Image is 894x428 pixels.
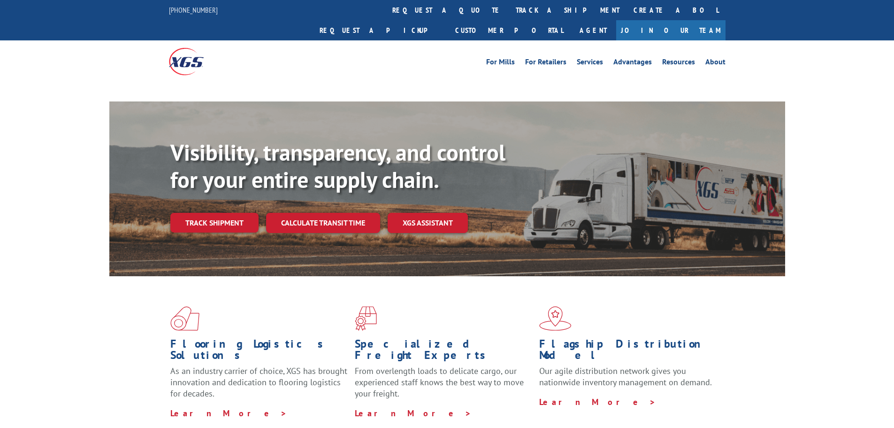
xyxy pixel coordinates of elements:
[388,213,468,233] a: XGS ASSISTANT
[170,338,348,366] h1: Flooring Logistics Solutions
[170,213,259,233] a: Track shipment
[539,366,712,388] span: Our agile distribution network gives you nationwide inventory management on demand.
[525,58,566,69] a: For Retailers
[313,20,448,40] a: Request a pickup
[355,366,532,407] p: From overlength loads to delicate cargo, our experienced staff knows the best way to move your fr...
[355,408,472,419] a: Learn More >
[170,306,199,331] img: xgs-icon-total-supply-chain-intelligence-red
[539,306,572,331] img: xgs-icon-flagship-distribution-model-red
[355,338,532,366] h1: Specialized Freight Experts
[355,306,377,331] img: xgs-icon-focused-on-flooring-red
[170,408,287,419] a: Learn More >
[170,138,505,194] b: Visibility, transparency, and control for your entire supply chain.
[169,5,218,15] a: [PHONE_NUMBER]
[539,338,717,366] h1: Flagship Distribution Model
[577,58,603,69] a: Services
[448,20,570,40] a: Customer Portal
[570,20,616,40] a: Agent
[170,366,347,399] span: As an industry carrier of choice, XGS has brought innovation and dedication to flooring logistics...
[539,397,656,407] a: Learn More >
[616,20,726,40] a: Join Our Team
[486,58,515,69] a: For Mills
[613,58,652,69] a: Advantages
[705,58,726,69] a: About
[266,213,380,233] a: Calculate transit time
[662,58,695,69] a: Resources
